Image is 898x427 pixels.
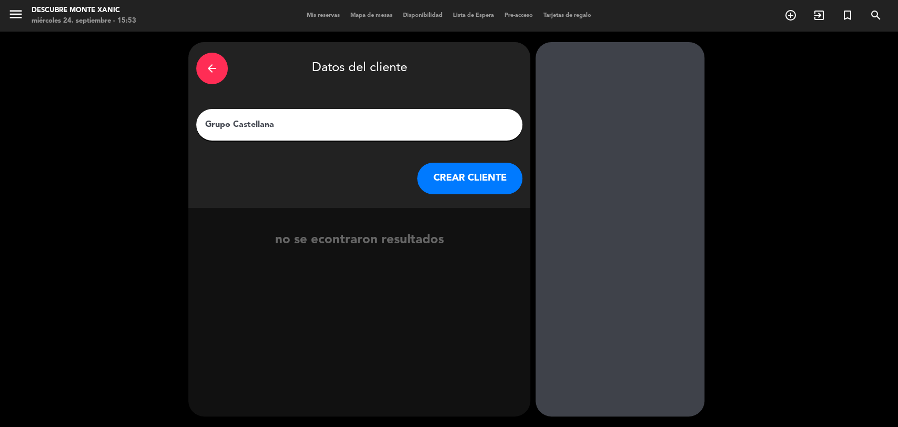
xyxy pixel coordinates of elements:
i: menu [8,6,24,22]
button: CREAR CLIENTE [417,163,522,194]
span: Pre-acceso [499,13,538,18]
div: Datos del cliente [196,50,522,87]
span: Mapa de mesas [345,13,398,18]
span: Tarjetas de regalo [538,13,597,18]
i: search [870,9,882,22]
div: no se econtraron resultados [188,230,530,251]
span: Mis reservas [301,13,345,18]
span: Lista de Espera [448,13,499,18]
button: menu [8,6,24,26]
span: Disponibilidad [398,13,448,18]
div: miércoles 24. septiembre - 15:53 [32,16,136,26]
i: exit_to_app [813,9,825,22]
div: Descubre Monte Xanic [32,5,136,16]
i: arrow_back [206,62,218,75]
i: turned_in_not [841,9,854,22]
input: Escriba nombre, correo electrónico o número de teléfono... [204,117,514,132]
i: add_circle_outline [784,9,797,22]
